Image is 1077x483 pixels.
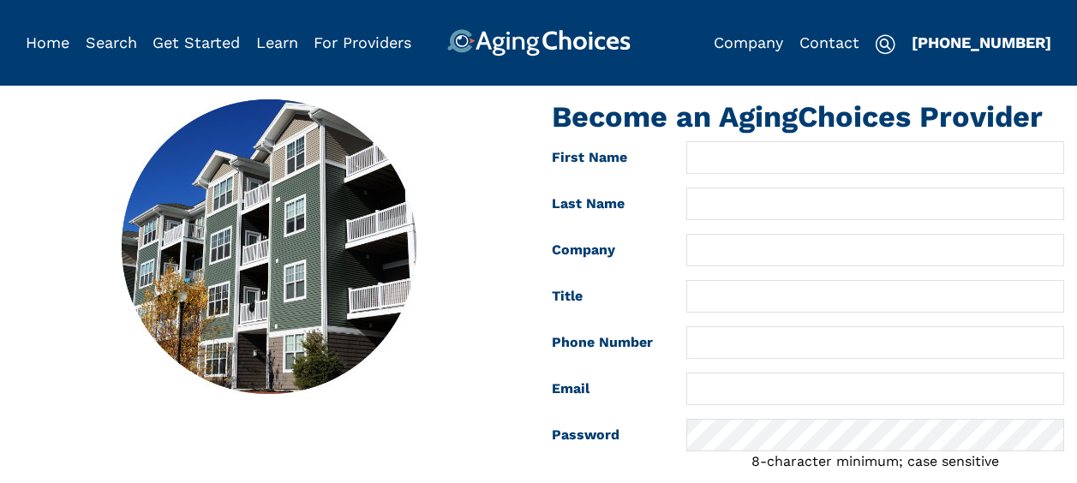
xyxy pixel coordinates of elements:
img: search-icon.svg [875,34,895,55]
label: Phone Number [539,326,673,359]
a: Contact [799,33,859,51]
a: [PHONE_NUMBER] [912,33,1051,51]
a: Company [714,33,783,51]
img: join-provider.jpg [122,99,416,394]
a: Home [26,33,69,51]
label: Last Name [539,188,673,220]
label: Title [539,280,673,313]
a: For Providers [314,33,411,51]
h1: Become an AgingChoices Provider [552,99,1065,134]
label: Email [539,373,673,405]
a: Learn [256,33,298,51]
a: Get Started [153,33,240,51]
div: Popover trigger [86,29,137,57]
div: 8-character minimum; case sensitive [686,451,1064,472]
label: First Name [539,141,673,174]
label: Password [539,419,673,472]
label: Company [539,234,673,266]
img: AgingChoices [446,29,630,57]
a: Search [86,33,137,51]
